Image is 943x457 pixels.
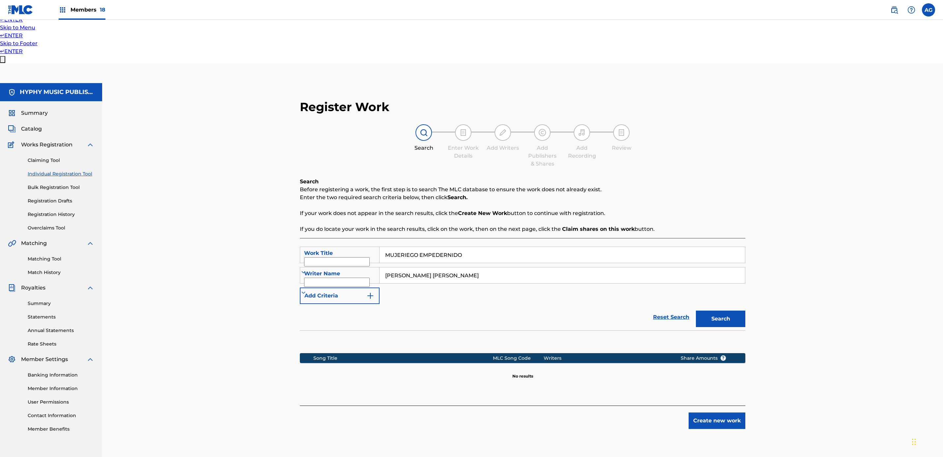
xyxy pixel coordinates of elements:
[407,144,440,152] div: Search
[8,355,16,363] img: Member Settings
[447,194,468,200] strong: Search.
[910,425,943,457] iframe: Chat Widget
[28,157,94,164] a: Claiming Tool
[28,341,94,348] a: Rate Sheets
[8,88,16,96] img: Accounts
[21,284,45,292] span: Royalties
[890,6,898,14] img: search
[28,300,94,307] a: Summary
[565,144,598,160] div: Add Recording
[8,125,42,133] a: CatalogCatalog
[300,288,380,304] button: Add Criteria
[721,355,726,361] span: ?
[493,355,544,362] div: MLC Song Code
[8,5,33,15] img: MLC Logo
[689,412,745,429] button: Create new work
[420,129,428,137] img: step indicator icon for Search
[300,209,745,217] p: If your work does not appear in the search results, click the button to continue with registration.
[486,144,519,152] div: Add Writers
[562,226,635,232] strong: Claim shares on this work
[544,355,671,362] div: Writers
[8,125,16,133] img: Catalog
[28,170,94,177] a: Individual Registration Tool
[526,144,559,168] div: Add Publishers & Shares
[8,239,16,247] img: Matching
[538,129,546,137] img: step indicator icon for Add Publishers & Shares
[20,88,94,96] h5: HYPHY MUSIC PUBLISHING INC
[300,247,745,330] form: Search Form
[304,270,375,278] div: Writer Name
[28,211,94,218] a: Registration History
[605,144,638,152] div: Review
[313,355,493,362] div: Song Title
[28,426,94,433] a: Member Benefits
[696,311,745,327] button: Search
[459,129,467,137] img: step indicator icon for Enter Work Details
[925,323,943,376] iframe: Resource Center
[86,141,94,149] img: expand
[28,225,94,231] a: Overclaims Tool
[300,194,745,201] p: Enter the two required search criteria below, then click
[21,239,47,247] span: Matching
[21,355,68,363] span: Member Settings
[21,125,42,133] span: Catalog
[28,198,94,204] a: Registration Drafts
[912,432,916,452] div: Drag
[578,129,586,137] img: step indicator icon for Add Recording
[59,6,67,14] img: Top Rightsholders
[28,399,94,406] a: User Permissions
[8,141,16,149] img: Works Registration
[28,184,94,191] a: Bulk Registration Tool
[86,284,94,292] img: expand
[499,129,507,137] img: step indicator icon for Add Writers
[907,6,915,14] img: help
[21,141,72,149] span: Works Registration
[8,109,48,117] a: SummarySummary
[617,129,625,137] img: step indicator icon for Review
[28,412,94,419] a: Contact Information
[905,3,918,16] div: Help
[366,292,374,300] img: 9d2ae6d4665cec9f34b9.svg
[512,365,533,379] p: No results
[922,3,935,16] div: User Menu
[28,314,94,320] a: Statements
[447,144,480,160] div: Enter Work Details
[28,385,94,392] a: Member Information
[300,100,389,114] h2: Register Work
[86,239,94,247] img: expand
[86,355,94,363] img: expand
[100,7,105,13] span: 18
[28,256,94,262] a: Matching Tool
[458,210,507,216] strong: Create New Work
[888,3,901,16] a: Public Search
[8,109,16,117] img: Summary
[28,372,94,379] a: Banking Information
[300,186,745,194] p: Before registering a work, the first step is to search The MLC database to ensure the work does n...
[28,269,94,276] a: Match History
[300,225,745,233] p: If you do locate your work in the search results, click on the work, then on the next page, click...
[71,6,105,14] span: Members
[21,109,48,117] span: Summary
[28,327,94,334] a: Annual Statements
[300,178,319,185] b: Search
[304,249,375,257] div: Work Title
[681,355,726,362] span: Share Amounts
[8,284,16,292] img: Royalties
[650,310,693,324] a: Reset Search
